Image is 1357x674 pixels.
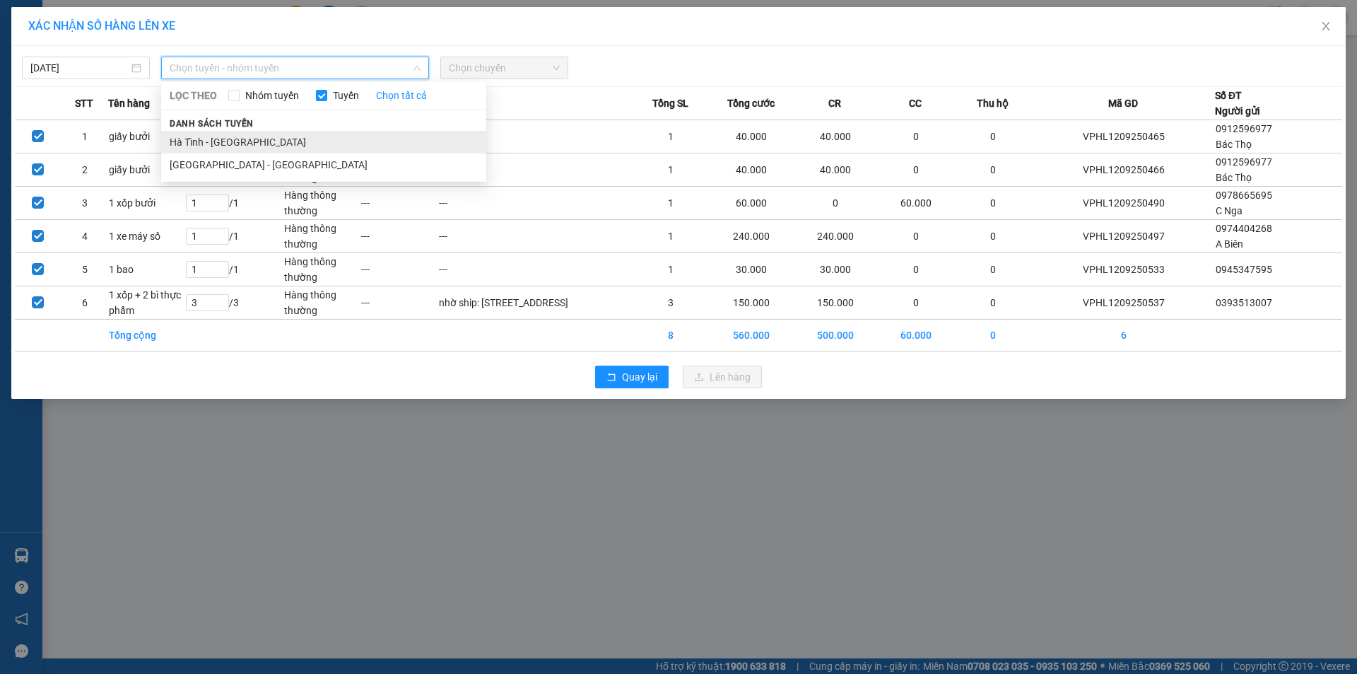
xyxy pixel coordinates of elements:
[954,320,1032,351] td: 0
[438,153,632,187] td: ---
[18,18,88,88] img: logo.jpg
[710,220,793,253] td: 240.000
[1215,88,1260,119] div: Số ĐT Người gửi
[61,253,108,286] td: 5
[954,153,1032,187] td: 0
[108,220,186,253] td: 1 xe máy số
[170,88,217,103] span: LỌC THEO
[30,60,129,76] input: 12/09/2025
[132,35,591,52] li: Cổ Đạm, xã [GEOGRAPHIC_DATA], [GEOGRAPHIC_DATA]
[1032,320,1215,351] td: 6
[793,320,876,351] td: 500.000
[1032,253,1215,286] td: VPHL1209250533
[161,131,486,153] li: Hà Tĩnh - [GEOGRAPHIC_DATA]
[108,187,186,220] td: 1 xốp bưởi
[61,286,108,320] td: 6
[1306,7,1346,47] button: Close
[632,286,710,320] td: 3
[449,57,560,79] span: Chọn chuyến
[632,320,710,351] td: 8
[710,286,793,320] td: 150.000
[710,187,793,220] td: 60.000
[606,372,616,383] span: rollback
[877,153,955,187] td: 0
[185,187,283,220] td: / 1
[1216,264,1272,275] span: 0945347595
[977,95,1009,111] span: Thu hộ
[283,286,361,320] td: Hàng thông thường
[652,95,688,111] span: Tổng SL
[108,120,186,153] td: giấy bưởi
[710,320,793,351] td: 560.000
[438,120,632,153] td: ---
[283,253,361,286] td: Hàng thông thường
[793,153,876,187] td: 40.000
[61,120,108,153] td: 1
[61,187,108,220] td: 3
[632,153,710,187] td: 1
[376,88,427,103] a: Chọn tất cả
[1216,172,1252,183] span: Bác Thọ
[161,117,262,130] span: Danh sách tuyến
[360,286,438,320] td: ---
[1216,205,1243,216] span: C Nga
[108,153,186,187] td: giấy bưởi
[438,253,632,286] td: ---
[632,220,710,253] td: 1
[632,253,710,286] td: 1
[877,120,955,153] td: 0
[438,220,632,253] td: ---
[1216,139,1252,150] span: Bác Thọ
[954,220,1032,253] td: 0
[185,286,283,320] td: / 3
[1032,153,1215,187] td: VPHL1209250466
[793,120,876,153] td: 40.000
[793,187,876,220] td: 0
[185,253,283,286] td: / 1
[61,153,108,187] td: 2
[828,95,841,111] span: CR
[327,88,365,103] span: Tuyến
[793,286,876,320] td: 150.000
[877,286,955,320] td: 0
[18,103,247,126] b: GỬI : VP [PERSON_NAME]
[283,187,361,220] td: Hàng thông thường
[360,253,438,286] td: ---
[1216,190,1272,201] span: 0978665695
[877,220,955,253] td: 0
[360,220,438,253] td: ---
[1032,187,1215,220] td: VPHL1209250490
[108,253,186,286] td: 1 bao
[1032,286,1215,320] td: VPHL1209250537
[1216,223,1272,234] span: 0974404268
[185,220,283,253] td: / 1
[360,187,438,220] td: ---
[108,95,150,111] span: Tên hàng
[710,253,793,286] td: 30.000
[954,253,1032,286] td: 0
[595,366,669,388] button: rollbackQuay lại
[1216,297,1272,308] span: 0393513007
[877,253,955,286] td: 0
[108,320,186,351] td: Tổng cộng
[28,19,175,33] span: XÁC NHẬN SỐ HÀNG LÊN XE
[1216,123,1272,134] span: 0912596977
[283,220,361,253] td: Hàng thông thường
[954,286,1032,320] td: 0
[170,57,421,79] span: Chọn tuyến - nhóm tuyến
[1216,238,1243,250] span: A Biên
[954,120,1032,153] td: 0
[793,220,876,253] td: 240.000
[61,220,108,253] td: 4
[877,320,955,351] td: 60.000
[954,187,1032,220] td: 0
[438,187,632,220] td: ---
[793,253,876,286] td: 30.000
[413,64,421,72] span: down
[710,120,793,153] td: 40.000
[1032,120,1215,153] td: VPHL1209250465
[438,286,632,320] td: nhờ ship: [STREET_ADDRESS]
[877,187,955,220] td: 60.000
[622,369,657,385] span: Quay lại
[1032,220,1215,253] td: VPHL1209250497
